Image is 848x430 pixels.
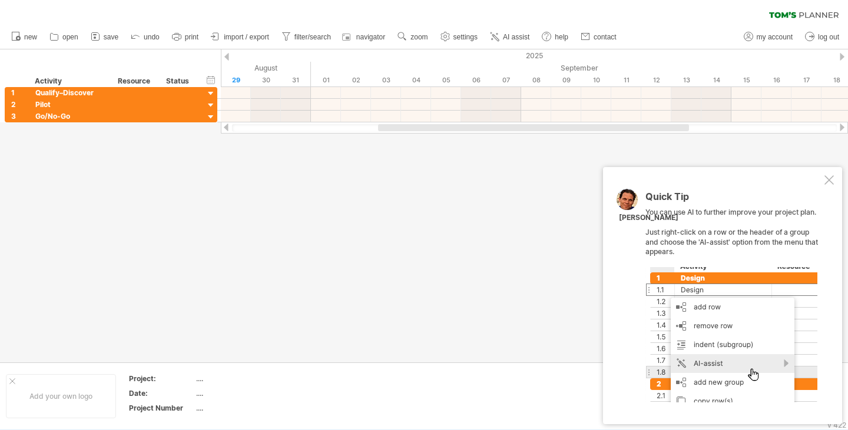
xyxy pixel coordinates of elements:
div: 2 [11,99,29,110]
div: Date: [129,388,194,398]
div: Status [166,75,192,87]
div: Tuesday, 2 September 2025 [341,74,371,86]
div: .... [196,403,295,413]
div: Project: [129,374,194,384]
a: import / export [208,29,273,45]
div: Friday, 12 September 2025 [641,74,671,86]
div: Resource [118,75,154,87]
a: contact [578,29,620,45]
div: 1 [11,87,29,98]
div: Quick Tip [645,192,822,208]
div: Go/No-Go [35,111,106,122]
div: Wednesday, 10 September 2025 [581,74,611,86]
span: navigator [356,33,385,41]
div: [PERSON_NAME] [619,213,678,223]
div: Monday, 1 September 2025 [311,74,341,86]
div: 3 [11,111,29,122]
span: print [185,33,198,41]
div: Saturday, 30 August 2025 [251,74,281,86]
a: undo [128,29,163,45]
div: Sunday, 31 August 2025 [281,74,311,86]
span: contact [594,33,617,41]
span: import / export [224,33,269,41]
div: Pilot [35,99,106,110]
a: my account [741,29,796,45]
span: AI assist [503,33,529,41]
a: log out [802,29,843,45]
span: undo [144,33,160,41]
span: zoom [410,33,428,41]
div: v 422 [827,421,846,429]
a: help [539,29,572,45]
div: Monday, 15 September 2025 [731,74,761,86]
span: save [104,33,118,41]
span: filter/search [294,33,331,41]
a: AI assist [487,29,533,45]
div: Activity [35,75,105,87]
div: Sunday, 14 September 2025 [701,74,731,86]
a: navigator [340,29,389,45]
div: Friday, 5 September 2025 [431,74,461,86]
div: Wednesday, 17 September 2025 [791,74,821,86]
div: Tuesday, 16 September 2025 [761,74,791,86]
span: new [24,33,37,41]
div: Thursday, 4 September 2025 [401,74,431,86]
a: filter/search [279,29,334,45]
a: print [169,29,202,45]
a: save [88,29,122,45]
div: Saturday, 13 September 2025 [671,74,701,86]
div: Thursday, 11 September 2025 [611,74,641,86]
a: zoom [395,29,431,45]
div: You can use AI to further improve your project plan. Just right-click on a row or the header of a... [645,192,822,402]
span: open [62,33,78,41]
div: Monday, 8 September 2025 [521,74,551,86]
div: Tuesday, 9 September 2025 [551,74,581,86]
div: .... [196,374,295,384]
a: open [47,29,82,45]
a: new [8,29,41,45]
div: Add your own logo [6,374,116,418]
span: settings [453,33,478,41]
a: settings [438,29,481,45]
div: Sunday, 7 September 2025 [491,74,521,86]
div: Saturday, 6 September 2025 [461,74,491,86]
div: Project Number [129,403,194,413]
div: Friday, 29 August 2025 [221,74,251,86]
span: my account [757,33,793,41]
div: Wednesday, 3 September 2025 [371,74,401,86]
div: Qualify–Discover [35,87,106,98]
span: log out [818,33,839,41]
div: .... [196,388,295,398]
span: help [555,33,568,41]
